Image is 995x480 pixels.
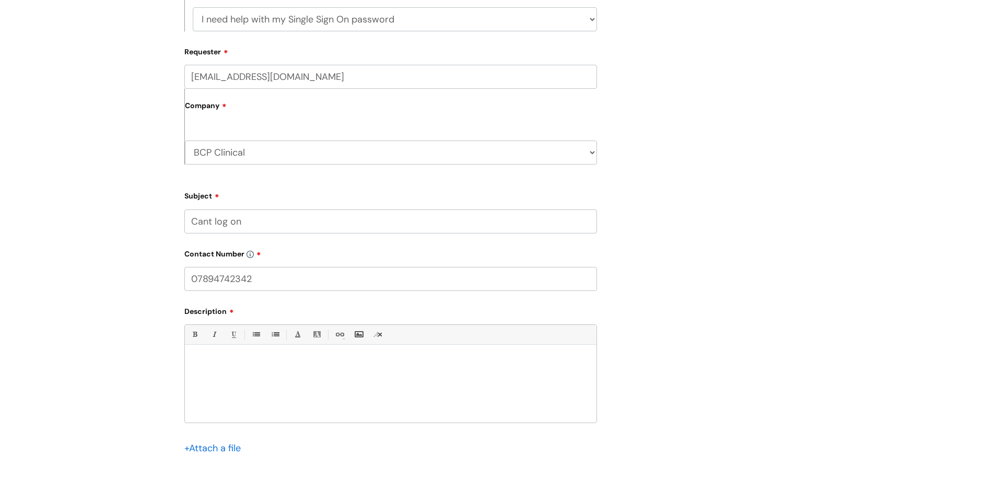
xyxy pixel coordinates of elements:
[291,328,304,341] a: Font Color
[185,98,597,121] label: Company
[227,328,240,341] a: Underline(Ctrl-U)
[184,246,597,259] label: Contact Number
[188,328,201,341] a: Bold (Ctrl-B)
[371,328,384,341] a: Remove formatting (Ctrl-\)
[333,328,346,341] a: Link
[184,303,597,316] label: Description
[249,328,262,341] a: • Unordered List (Ctrl-Shift-7)
[184,440,247,456] div: Attach a file
[184,44,597,56] label: Requester
[352,328,365,341] a: Insert Image...
[207,328,220,341] a: Italic (Ctrl-I)
[268,328,282,341] a: 1. Ordered List (Ctrl-Shift-8)
[184,188,597,201] label: Subject
[184,442,189,454] span: +
[310,328,323,341] a: Back Color
[184,65,597,89] input: Email
[247,251,254,258] img: info-icon.svg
